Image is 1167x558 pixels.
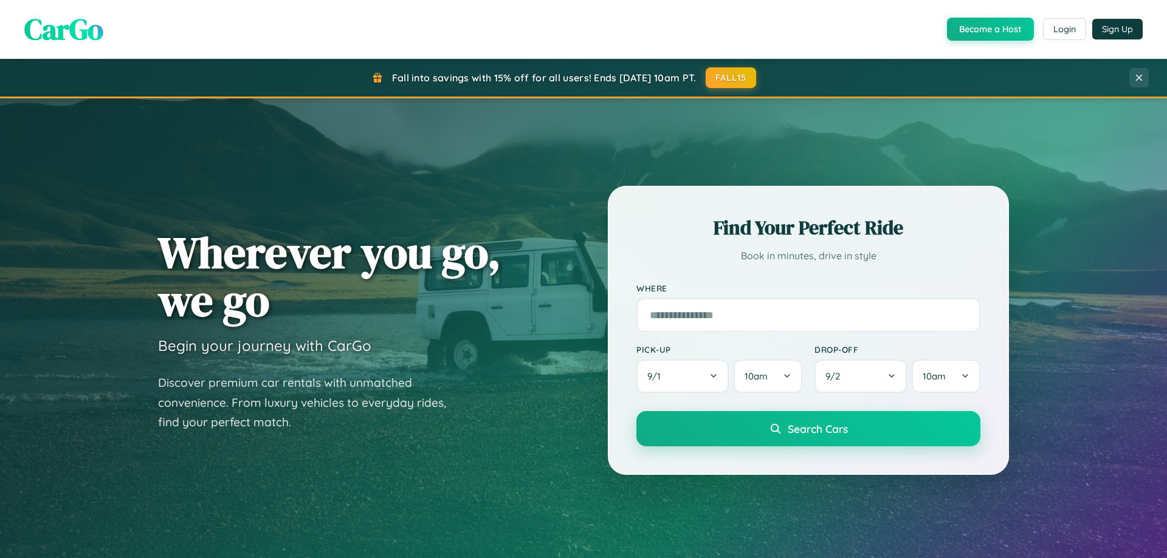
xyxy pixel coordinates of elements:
[636,411,980,446] button: Search Cars
[814,359,907,393] button: 9/2
[923,370,946,382] span: 10am
[636,247,980,265] p: Book in minutes, drive in style
[636,214,980,241] h2: Find Your Perfect Ride
[158,228,501,324] h1: Wherever you go, we go
[24,9,103,49] span: CarGo
[1043,18,1086,40] button: Login
[636,344,802,355] label: Pick-up
[788,422,848,435] span: Search Cars
[734,359,802,393] button: 10am
[912,359,980,393] button: 10am
[947,18,1034,41] button: Become a Host
[745,370,768,382] span: 10am
[814,344,980,355] label: Drop-off
[647,370,667,382] span: 9 / 1
[706,67,757,88] button: FALL15
[392,72,697,84] span: Fall into savings with 15% off for all users! Ends [DATE] 10am PT.
[158,336,371,355] h3: Begin your journey with CarGo
[636,283,980,293] label: Where
[636,359,729,393] button: 9/1
[825,370,846,382] span: 9 / 2
[158,373,462,432] p: Discover premium car rentals with unmatched convenience. From luxury vehicles to everyday rides, ...
[1092,19,1143,39] button: Sign Up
